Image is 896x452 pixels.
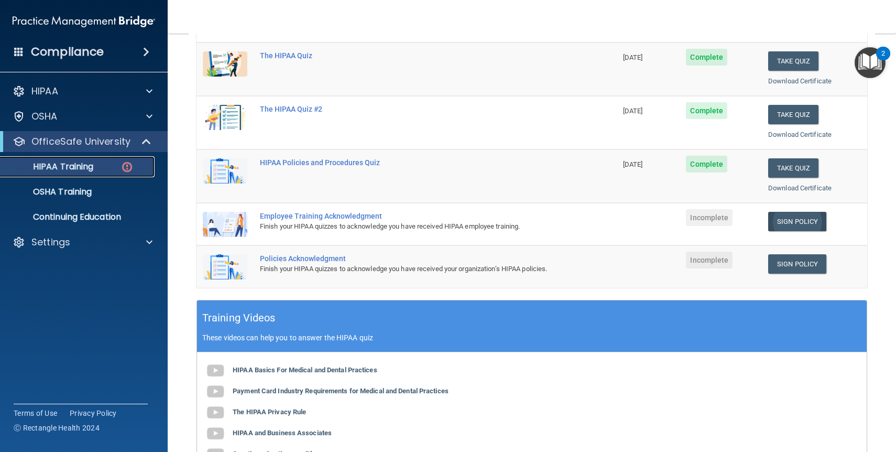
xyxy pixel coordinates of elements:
[31,45,104,59] h4: Compliance
[260,254,564,263] div: Policies Acknowledgment
[205,381,226,402] img: gray_youtube_icon.38fcd6cc.png
[14,408,57,418] a: Terms of Use
[768,254,826,274] a: Sign Policy
[233,366,377,374] b: HIPAA Basics For Medical and Dental Practices
[768,77,832,85] a: Download Certificate
[768,105,818,124] button: Take Quiz
[121,160,134,174] img: danger-circle.6113f641.png
[31,135,130,148] p: OfficeSafe University
[13,11,155,32] img: PMB logo
[13,135,152,148] a: OfficeSafe University
[260,158,564,167] div: HIPAA Policies and Procedures Quiz
[686,209,733,226] span: Incomplete
[31,85,58,98] p: HIPAA
[623,53,643,61] span: [DATE]
[768,51,818,71] button: Take Quiz
[13,110,152,123] a: OSHA
[202,333,861,342] p: These videos can help you to answer the HIPAA quiz
[7,187,92,197] p: OSHA Training
[686,102,727,119] span: Complete
[715,378,883,419] iframe: Drift Widget Chat Controller
[205,360,226,381] img: gray_youtube_icon.38fcd6cc.png
[13,236,152,249] a: Settings
[686,252,733,268] span: Incomplete
[768,158,818,178] button: Take Quiz
[13,85,152,98] a: HIPAA
[768,184,832,192] a: Download Certificate
[260,105,564,113] div: The HIPAA Quiz #2
[623,107,643,115] span: [DATE]
[70,408,117,418] a: Privacy Policy
[202,309,276,327] h5: Training Videos
[205,423,226,444] img: gray_youtube_icon.38fcd6cc.png
[260,263,564,275] div: Finish your HIPAA quizzes to acknowledge you have received your organization’s HIPAA policies.
[260,51,564,60] div: The HIPAA Quiz
[233,387,449,395] b: Payment Card Industry Requirements for Medical and Dental Practices
[623,160,643,168] span: [DATE]
[205,402,226,423] img: gray_youtube_icon.38fcd6cc.png
[260,212,564,220] div: Employee Training Acknowledgment
[855,47,886,78] button: Open Resource Center, 2 new notifications
[7,212,150,222] p: Continuing Education
[233,429,332,437] b: HIPAA and Business Associates
[881,53,885,67] div: 2
[260,220,564,233] div: Finish your HIPAA quizzes to acknowledge you have received HIPAA employee training.
[14,423,100,433] span: Ⓒ Rectangle Health 2024
[686,49,727,66] span: Complete
[686,156,727,173] span: Complete
[768,212,826,231] a: Sign Policy
[233,408,306,416] b: The HIPAA Privacy Rule
[768,131,832,138] a: Download Certificate
[31,110,58,123] p: OSHA
[31,236,70,249] p: Settings
[7,162,93,172] p: HIPAA Training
